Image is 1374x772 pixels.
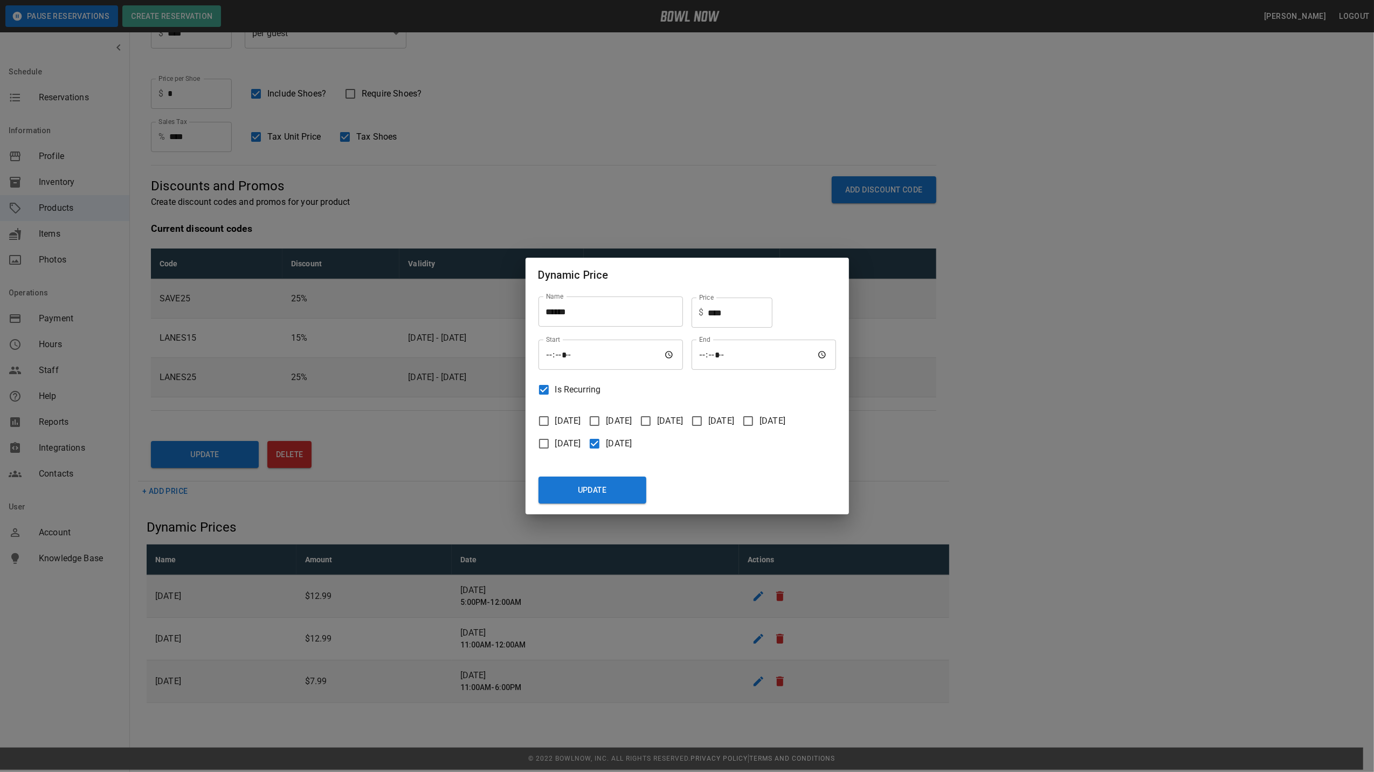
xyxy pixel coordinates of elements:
h2: Dynamic Price [526,258,849,292]
span: [DATE] [657,415,683,428]
span: [DATE] [708,415,734,428]
span: [DATE] [606,437,632,450]
span: Is Recurring [555,383,601,396]
span: [DATE] [555,437,581,450]
button: Update [538,477,646,504]
span: [DATE] [606,415,632,428]
span: [DATE] [555,415,581,428]
p: $ [699,306,704,319]
span: [DATE] [760,415,785,428]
